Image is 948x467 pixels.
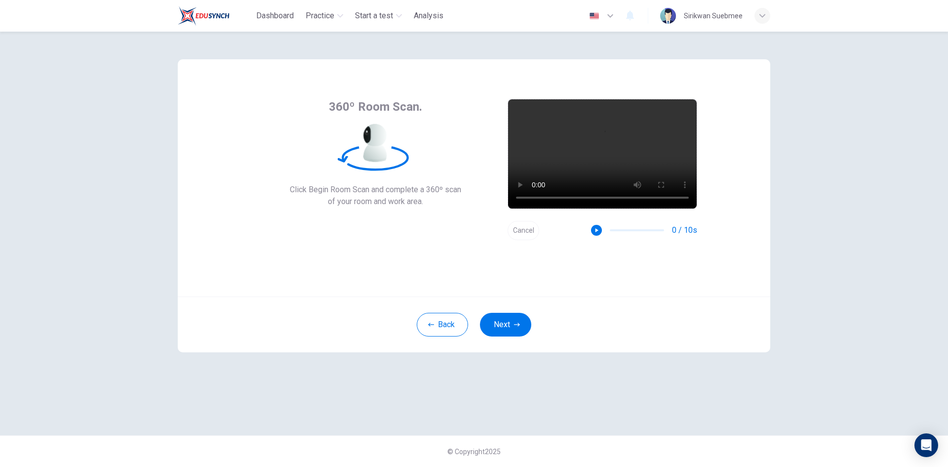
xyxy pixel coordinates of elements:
div: Open Intercom Messenger [914,433,938,457]
button: Back [417,313,468,337]
button: Analysis [410,7,447,25]
span: © Copyright 2025 [447,448,501,456]
div: Sirikwan Suebmee [684,10,743,22]
img: Train Test logo [178,6,230,26]
button: Practice [302,7,347,25]
button: Cancel [508,221,539,240]
span: of your room and work area. [290,196,461,208]
button: Next [480,313,531,337]
a: Train Test logo [178,6,252,26]
span: 360º Room Scan. [329,99,422,115]
span: 0 / 10s [672,224,697,236]
button: Start a test [351,7,406,25]
span: Click Begin Room Scan and complete a 360º scan [290,184,461,196]
button: Dashboard [252,7,298,25]
span: Start a test [355,10,393,22]
span: Dashboard [256,10,294,22]
span: Practice [306,10,334,22]
img: Profile picture [660,8,676,24]
span: Analysis [414,10,443,22]
img: en [588,12,600,20]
